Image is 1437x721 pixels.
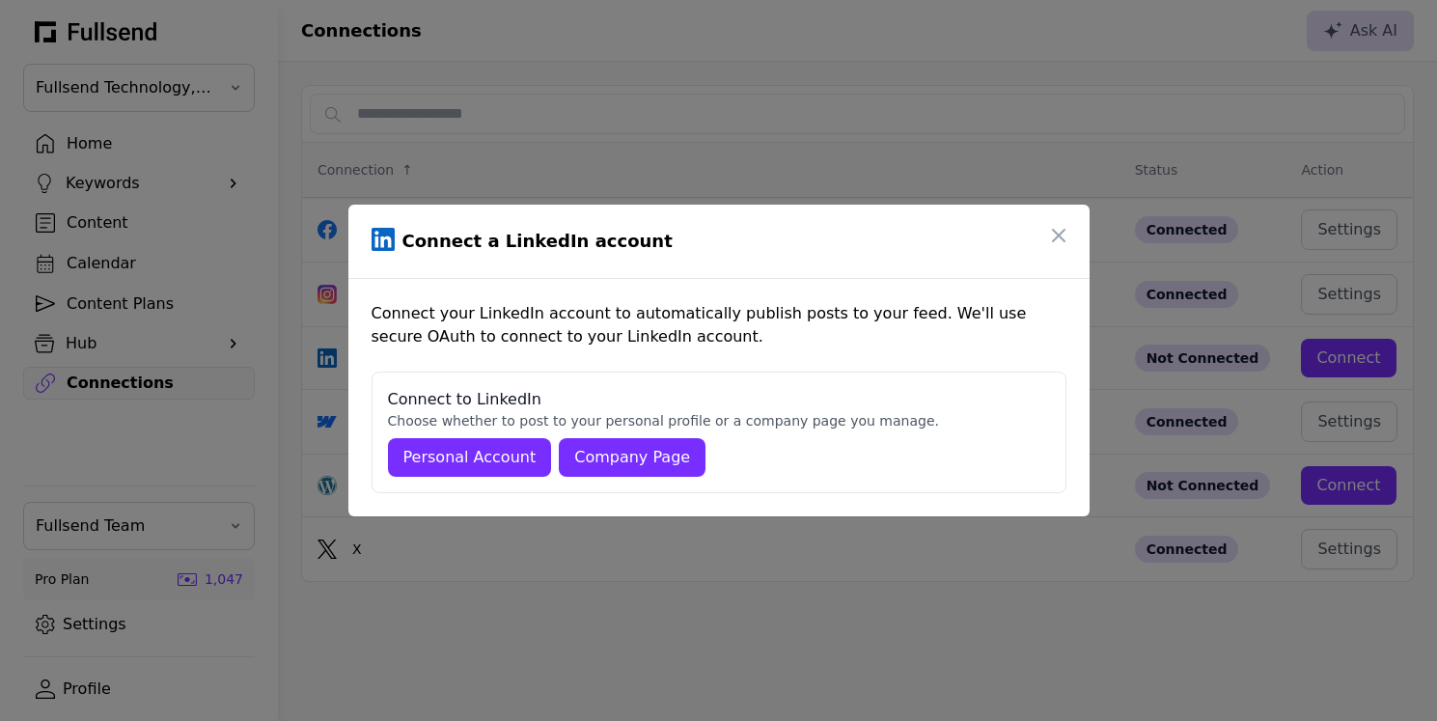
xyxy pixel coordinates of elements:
[372,228,395,251] img: LinkedIn
[574,446,690,469] div: Company Page
[402,228,673,255] h1: Connect a LinkedIn account
[388,411,939,430] p: Choose whether to post to your personal profile or a company page you manage.
[388,438,552,477] button: Personal Account
[372,302,1066,348] p: Connect your LinkedIn account to automatically publish posts to your feed. We'll use secure OAuth...
[559,438,705,477] button: Company Page
[388,388,939,411] h4: Connect to LinkedIn
[403,446,537,469] div: Personal Account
